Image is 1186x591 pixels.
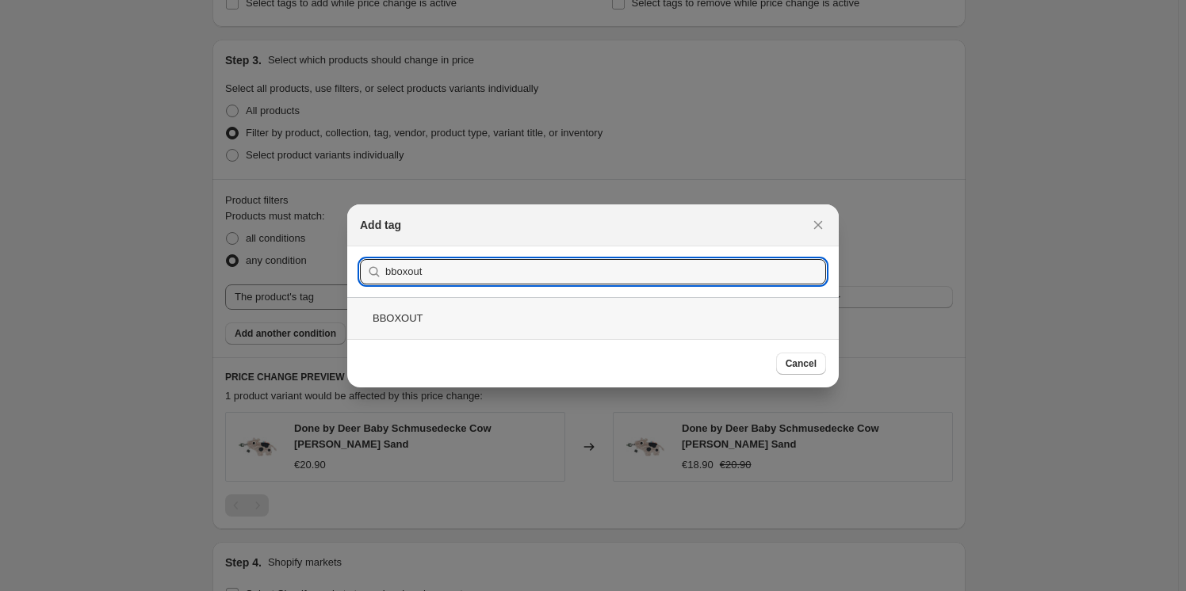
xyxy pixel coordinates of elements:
h2: Add tag [360,217,401,233]
button: Close [807,214,829,236]
button: Cancel [776,353,826,375]
span: Cancel [786,357,817,370]
div: BBOXOUT [347,297,839,339]
input: Search tags [385,259,826,284]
